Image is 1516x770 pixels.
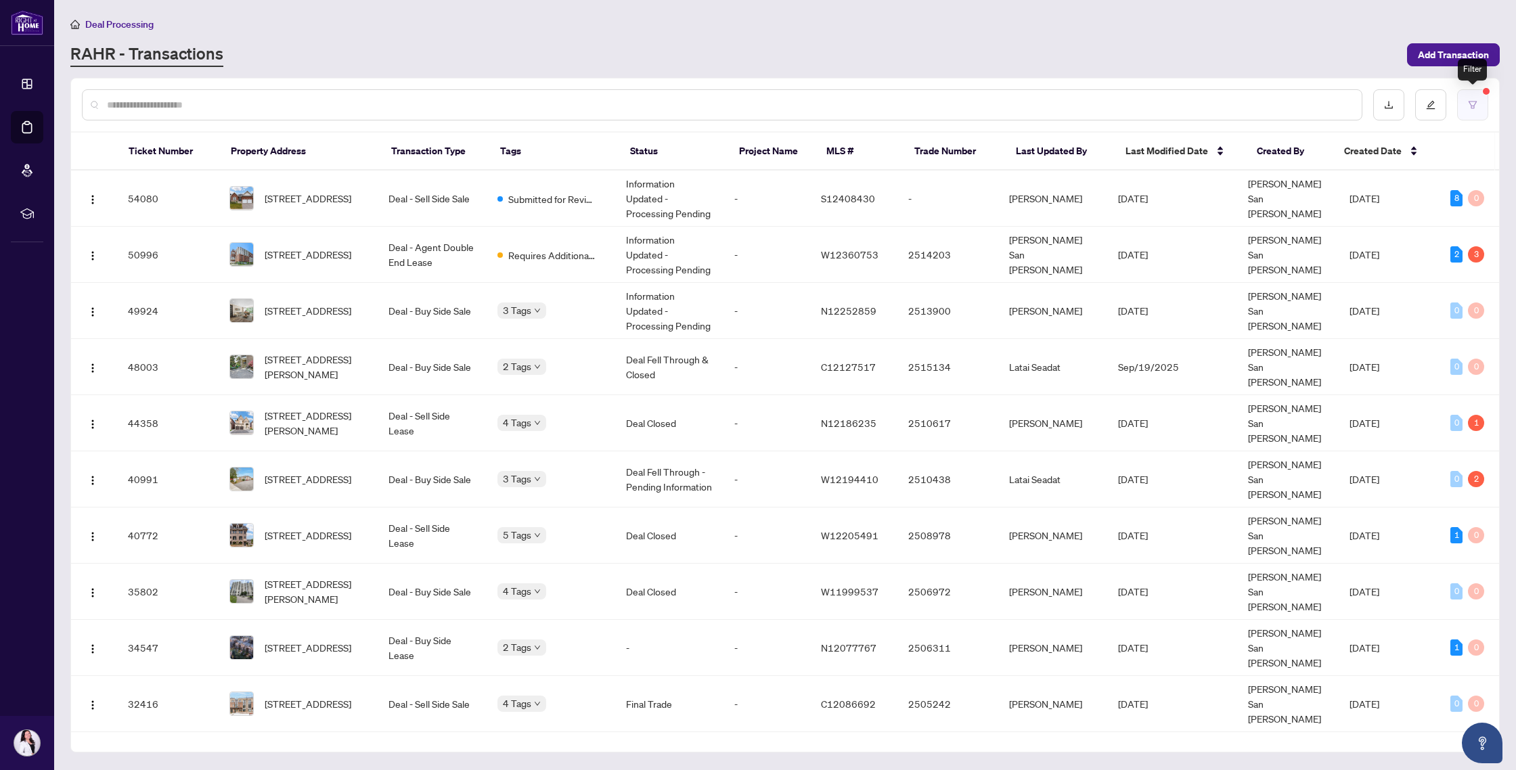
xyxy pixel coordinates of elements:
div: 1 [1450,639,1463,656]
span: [PERSON_NAME] San [PERSON_NAME] [1248,402,1321,444]
span: C12127517 [821,361,876,373]
span: down [534,476,541,482]
img: Logo [87,363,98,373]
td: Information Updated - Processing Pending [615,171,723,227]
button: download [1373,89,1404,120]
td: 2508978 [897,507,999,564]
span: [DATE] [1350,361,1379,373]
span: C12086692 [821,698,876,710]
span: Add Transaction [1418,44,1489,66]
div: 0 [1468,583,1484,599]
span: [STREET_ADDRESS] [265,303,351,318]
th: Last Updated By [1005,133,1115,171]
div: 0 [1468,359,1484,375]
td: [PERSON_NAME] [998,283,1107,339]
span: 3 Tags [503,302,531,318]
td: 44358 [117,395,219,451]
td: Deal Closed [615,507,723,564]
td: Deal Fell Through - Pending Information [615,451,723,507]
span: [DATE] [1118,698,1148,710]
button: edit [1415,89,1446,120]
td: [PERSON_NAME] [998,507,1107,564]
div: 3 [1468,246,1484,263]
span: 4 Tags [503,583,531,599]
span: down [534,644,541,651]
div: 0 [1468,190,1484,206]
span: W12205491 [821,529,878,541]
span: [STREET_ADDRESS] [265,528,351,543]
td: - [723,620,810,676]
div: 0 [1450,302,1463,319]
td: 49924 [117,283,219,339]
td: 2514203 [897,227,999,283]
img: thumbnail-img [230,524,253,547]
span: [PERSON_NAME] San [PERSON_NAME] [1248,627,1321,669]
div: 0 [1450,415,1463,431]
td: 50996 [117,227,219,283]
img: Logo [87,700,98,710]
span: Created Date [1344,143,1402,158]
th: MLS # [816,133,903,171]
span: [DATE] [1118,529,1148,541]
span: [DATE] [1350,473,1379,485]
span: 3 Tags [503,471,531,486]
span: N12077767 [821,641,876,654]
th: Transaction Type [380,133,490,171]
span: [DATE] [1118,585,1148,597]
button: Logo [82,581,104,602]
td: - [723,283,810,339]
th: Status [619,133,729,171]
span: 5 Tags [503,527,531,543]
img: Logo [87,250,98,261]
span: [DATE] [1350,585,1379,597]
div: 0 [1468,639,1484,656]
div: 2 [1468,471,1484,487]
button: Logo [82,356,104,378]
span: Deal Processing [85,18,154,30]
td: - [723,564,810,620]
span: Sep/19/2025 [1118,361,1179,373]
div: 0 [1468,302,1484,319]
span: down [534,532,541,539]
button: Logo [82,412,104,434]
span: [PERSON_NAME] San [PERSON_NAME] [1248,346,1321,388]
img: Logo [87,475,98,486]
span: [DATE] [1350,417,1379,429]
td: Deal - Buy Side Sale [378,339,486,395]
span: [DATE] [1350,698,1379,710]
a: RAHR - Transactions [70,43,223,67]
span: 2 Tags [503,639,531,655]
span: [DATE] [1118,304,1148,317]
td: Deal - Buy Side Sale [378,451,486,507]
span: down [534,420,541,426]
td: - [897,171,999,227]
button: filter [1457,89,1488,120]
td: [PERSON_NAME] [998,620,1107,676]
td: 2515134 [897,339,999,395]
span: [STREET_ADDRESS][PERSON_NAME] [265,408,367,438]
td: [PERSON_NAME] [998,171,1107,227]
td: Latai Seadat [998,451,1107,507]
td: - [723,451,810,507]
span: [DATE] [1118,473,1148,485]
span: [PERSON_NAME] San [PERSON_NAME] [1248,514,1321,556]
div: Filter [1458,59,1487,81]
img: thumbnail-img [230,636,253,659]
span: [STREET_ADDRESS][PERSON_NAME] [265,576,367,606]
span: W12360753 [821,248,878,261]
span: down [534,588,541,595]
div: 0 [1450,696,1463,712]
img: Logo [87,531,98,542]
div: 0 [1450,359,1463,375]
img: thumbnail-img [230,299,253,322]
span: down [534,700,541,707]
img: thumbnail-img [230,580,253,603]
div: 0 [1450,583,1463,599]
img: thumbnail-img [230,243,253,266]
td: Deal Fell Through & Closed [615,339,723,395]
span: [PERSON_NAME] San [PERSON_NAME] [1248,458,1321,500]
td: 35802 [117,564,219,620]
span: 4 Tags [503,696,531,711]
td: Deal Closed [615,564,723,620]
button: Logo [82,300,104,321]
